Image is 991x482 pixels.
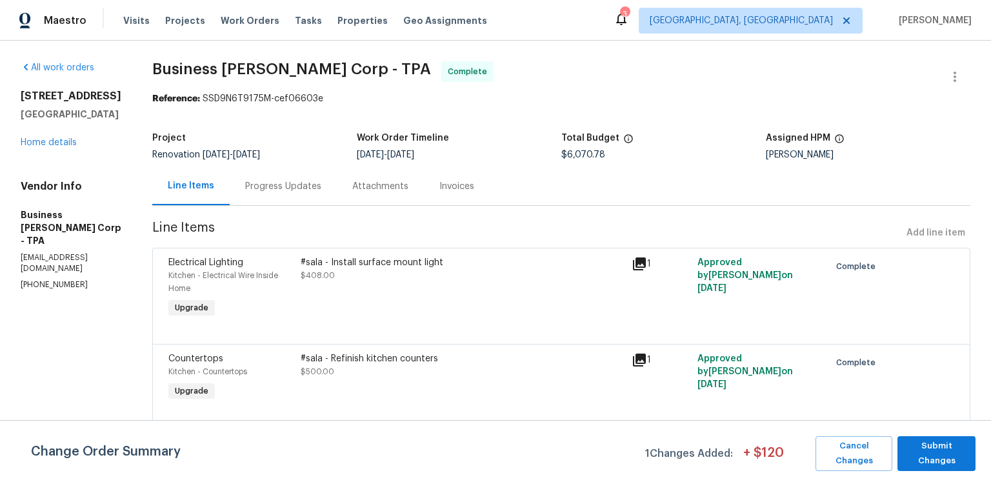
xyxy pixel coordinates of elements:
[834,134,845,150] span: The hpm assigned to this work order.
[561,134,619,143] h5: Total Budget
[301,368,334,376] span: $500.00
[221,14,279,27] span: Work Orders
[697,284,726,293] span: [DATE]
[295,16,322,25] span: Tasks
[697,380,726,389] span: [DATE]
[836,356,881,369] span: Complete
[165,14,205,27] span: Projects
[403,14,487,27] span: Geo Assignments
[561,150,605,159] span: $6,070.78
[21,108,121,121] h5: [GEOGRAPHIC_DATA]
[44,14,86,27] span: Maestro
[301,272,335,279] span: $408.00
[168,368,247,376] span: Kitchen - Countertops
[301,352,624,365] div: #sala - Refinish kitchen counters
[21,252,121,274] p: [EMAIL_ADDRESS][DOMAIN_NAME]
[822,439,886,468] span: Cancel Changes
[894,14,972,27] span: [PERSON_NAME]
[203,150,260,159] span: -
[904,439,969,468] span: Submit Changes
[766,134,830,143] h5: Assigned HPM
[21,63,94,72] a: All work orders
[21,208,121,247] h5: Business [PERSON_NAME] Corp - TPA
[170,301,214,314] span: Upgrade
[632,352,690,368] div: 1
[766,150,970,159] div: [PERSON_NAME]
[357,150,384,159] span: [DATE]
[21,180,121,193] h4: Vendor Info
[623,134,634,150] span: The total cost of line items that have been proposed by Opendoor. This sum includes line items th...
[650,14,833,27] span: [GEOGRAPHIC_DATA], [GEOGRAPHIC_DATA]
[632,256,690,272] div: 1
[168,354,223,363] span: Countertops
[816,436,892,471] button: Cancel Changes
[836,260,881,273] span: Complete
[152,221,901,245] span: Line Items
[697,354,793,389] span: Approved by [PERSON_NAME] on
[152,92,970,105] div: SSD9N6T9175M-cef06603e
[645,441,733,471] span: 1 Changes Added:
[168,258,243,267] span: Electrical Lighting
[170,385,214,397] span: Upgrade
[31,436,181,471] span: Change Order Summary
[123,14,150,27] span: Visits
[233,150,260,159] span: [DATE]
[168,272,278,292] span: Kitchen - Electrical Wire Inside Home
[152,61,431,77] span: Business [PERSON_NAME] Corp - TPA
[387,150,414,159] span: [DATE]
[301,256,624,269] div: #sala - Install surface mount light
[21,138,77,147] a: Home details
[620,8,629,21] div: 3
[168,179,214,192] div: Line Items
[152,94,200,103] b: Reference:
[697,258,793,293] span: Approved by [PERSON_NAME] on
[352,180,408,193] div: Attachments
[152,150,260,159] span: Renovation
[203,150,230,159] span: [DATE]
[743,447,784,471] span: + $ 120
[245,180,321,193] div: Progress Updates
[152,134,186,143] h5: Project
[897,436,976,471] button: Submit Changes
[357,150,414,159] span: -
[357,134,449,143] h5: Work Order Timeline
[21,279,121,290] p: [PHONE_NUMBER]
[448,65,492,78] span: Complete
[337,14,388,27] span: Properties
[439,180,474,193] div: Invoices
[21,90,121,103] h2: [STREET_ADDRESS]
